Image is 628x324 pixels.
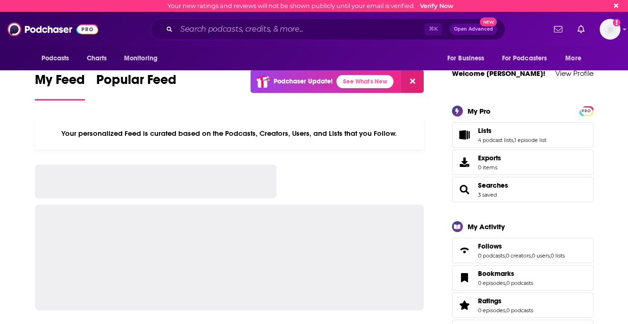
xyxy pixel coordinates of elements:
[35,50,82,67] button: open menu
[478,164,501,171] span: 0 items
[496,50,561,67] button: open menu
[505,280,506,286] span: ,
[532,252,550,259] a: 0 users
[452,122,594,148] span: Lists
[455,299,474,312] a: Ratings
[441,50,496,67] button: open menu
[478,137,513,143] a: 4 podcast lists
[581,107,592,114] a: PRO
[455,156,474,169] span: Exports
[468,107,491,116] div: My Pro
[551,252,565,259] a: 0 lists
[565,52,581,65] span: More
[35,72,85,100] a: My Feed
[454,27,493,32] span: Open Advanced
[452,238,594,263] span: Follows
[559,50,593,67] button: open menu
[425,23,442,35] span: ⌘ K
[87,52,107,65] span: Charts
[600,19,620,40] img: User Profile
[478,126,492,135] span: Lists
[478,307,505,314] a: 0 episodes
[455,128,474,141] a: Lists
[447,52,485,65] span: For Business
[478,242,502,250] span: Follows
[42,52,69,65] span: Podcasts
[452,265,594,291] span: Bookmarks
[502,52,547,65] span: For Podcasters
[452,69,545,78] a: Welcome [PERSON_NAME]!
[478,154,501,162] span: Exports
[450,24,497,35] button: Open AdvancedNew
[600,19,620,40] button: Show profile menu
[613,19,620,26] svg: Email not verified
[478,297,533,305] a: Ratings
[478,191,497,198] a: 3 saved
[455,244,474,257] a: Follows
[555,69,594,78] a: View Profile
[452,177,594,202] span: Searches
[506,252,531,259] a: 0 creators
[455,271,474,284] a: Bookmarks
[574,21,588,37] a: Show notifications dropdown
[468,222,505,231] div: My Activity
[117,50,170,67] button: open menu
[455,183,474,196] a: Searches
[505,252,506,259] span: ,
[336,75,394,88] a: See What's New
[478,269,514,278] span: Bookmarks
[513,137,514,143] span: ,
[96,72,176,100] a: Popular Feed
[581,108,592,115] span: PRO
[167,2,453,9] div: Your new ratings and reviews will not be shown publicly until your email is verified.
[452,150,594,175] a: Exports
[96,72,176,93] span: Popular Feed
[480,17,497,26] span: New
[478,126,546,135] a: Lists
[8,20,98,38] img: Podchaser - Follow, Share and Rate Podcasts
[514,137,546,143] a: 1 episode list
[505,307,506,314] span: ,
[478,269,533,278] a: Bookmarks
[151,18,505,40] div: Search podcasts, credits, & more...
[478,297,502,305] span: Ratings
[124,52,158,65] span: Monitoring
[506,280,533,286] a: 0 podcasts
[452,292,594,318] span: Ratings
[420,2,453,9] a: Verify Now
[550,21,566,37] a: Show notifications dropdown
[478,280,505,286] a: 0 episodes
[274,77,333,85] p: Podchaser Update!
[35,72,85,93] span: My Feed
[550,252,551,259] span: ,
[531,252,532,259] span: ,
[478,181,508,190] a: Searches
[478,242,565,250] a: Follows
[176,22,425,37] input: Search podcasts, credits, & more...
[600,19,620,40] span: Logged in as jjomalley
[81,50,113,67] a: Charts
[478,252,505,259] a: 0 podcasts
[506,307,533,314] a: 0 podcasts
[35,117,424,150] div: Your personalized Feed is curated based on the Podcasts, Creators, Users, and Lists that you Follow.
